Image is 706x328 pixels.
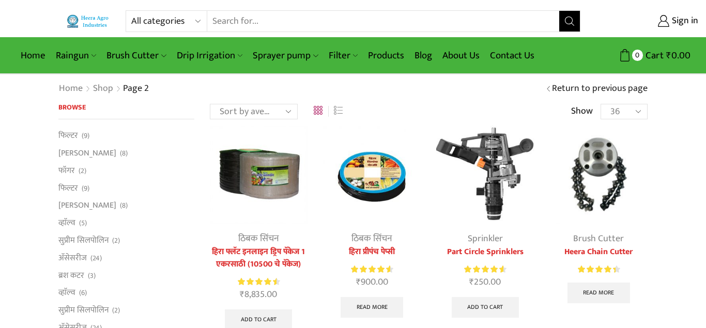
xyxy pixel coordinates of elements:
[238,276,280,287] div: Rated 4.67 out of 5
[571,105,593,118] span: Show
[58,179,78,197] a: फिल्टर
[643,49,664,63] span: Cart
[468,231,503,246] a: Sprinkler
[550,126,648,223] img: Heera Chain Cutter
[58,197,116,214] a: [PERSON_NAME]
[324,43,363,68] a: Filter
[112,236,120,246] span: (2)
[452,297,519,318] a: Add to cart: “Part Circle Sprinklers”
[351,264,390,275] span: Rated out of 5
[596,12,698,30] a: Sign in
[591,46,690,65] a: 0 Cart ₹0.00
[210,104,298,119] select: Shop order
[436,246,534,258] a: Part Circle Sprinklers
[666,48,690,64] bdi: 0.00
[123,81,149,96] span: Page 2
[550,246,648,258] a: Heera Chain Cutter
[120,148,128,159] span: (8)
[578,264,620,275] div: Rated 4.50 out of 5
[469,274,501,290] bdi: 250.00
[240,287,244,302] span: ₹
[58,101,86,113] span: Browse
[58,231,109,249] a: सुप्रीम सिलपोलिन
[51,43,101,68] a: Raingun
[58,82,151,96] nav: Breadcrumb
[58,82,83,96] a: Home
[120,200,128,211] span: (8)
[101,43,171,68] a: Brush Cutter
[323,246,421,258] a: हिरा प्रीपंच पेप्सी
[240,287,277,302] bdi: 8,835.00
[351,231,392,246] a: ठिबक सिंचन
[356,274,388,290] bdi: 900.00
[82,131,89,141] span: (9)
[58,130,78,144] a: फिल्टर
[238,276,277,287] span: Rated out of 5
[323,126,421,223] img: Heera Pre Punch Pepsi
[578,264,616,275] span: Rated out of 5
[552,82,648,96] a: Return to previous page
[79,218,87,228] span: (5)
[16,43,51,68] a: Home
[666,48,671,64] span: ₹
[437,43,485,68] a: About Us
[90,253,102,263] span: (24)
[238,231,279,246] a: ठिबक सिंचन
[58,284,75,302] a: व्हाॅल्व
[58,214,75,232] a: व्हाॅल्व
[58,249,87,267] a: अ‍ॅसेसरीज
[464,264,506,275] div: Rated 4.67 out of 5
[469,274,474,290] span: ₹
[210,126,308,223] img: Flat Inline
[351,264,393,275] div: Rated 4.67 out of 5
[669,14,698,28] span: Sign in
[58,267,84,284] a: ब्रश कटर
[356,274,361,290] span: ₹
[79,166,86,176] span: (2)
[58,145,116,162] a: [PERSON_NAME]
[82,183,89,194] span: (9)
[632,50,643,60] span: 0
[485,43,540,68] a: Contact Us
[248,43,323,68] a: Sprayer pump
[58,162,75,179] a: फॉगर
[436,126,534,223] img: part circle sprinkler
[93,82,114,96] a: Shop
[172,43,248,68] a: Drip Irrigation
[567,283,631,303] a: Read more about “Heera Chain Cutter”
[112,305,120,316] span: (2)
[207,11,559,32] input: Search for...
[210,246,308,271] a: हिरा फ्लॅट इनलाइन ड्रिप पॅकेज 1 एकरसाठी (10500 चे पॅकेज)
[79,288,87,298] span: (6)
[409,43,437,68] a: Blog
[88,271,96,281] span: (3)
[573,231,624,246] a: Brush Cutter
[559,11,580,32] button: Search button
[58,302,109,319] a: सुप्रीम सिलपोलिन
[341,297,404,318] a: Select options for “हिरा प्रीपंच पेप्सी”
[363,43,409,68] a: Products
[464,264,503,275] span: Rated out of 5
